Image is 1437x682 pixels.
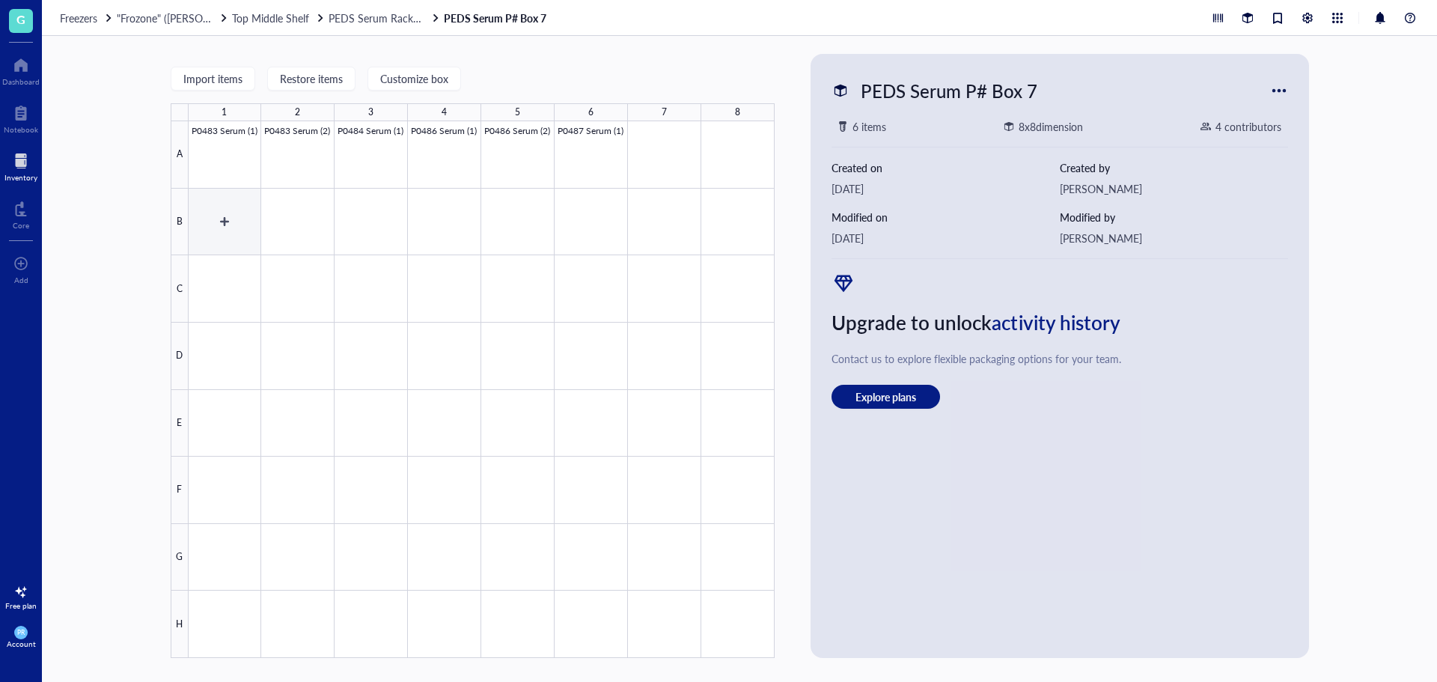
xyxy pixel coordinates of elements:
[368,103,373,122] div: 3
[7,639,36,648] div: Account
[832,350,1288,367] div: Contact us to explore flexible packaging options for your team.
[1060,209,1288,225] div: Modified by
[852,118,886,135] div: 6 items
[1060,159,1288,176] div: Created by
[232,10,309,25] span: Top Middle Shelf
[267,67,356,91] button: Restore items
[295,103,300,122] div: 2
[183,73,242,85] span: Import items
[60,11,114,25] a: Freezers
[1060,180,1288,197] div: [PERSON_NAME]
[171,591,189,658] div: H
[222,103,227,122] div: 1
[171,67,255,91] button: Import items
[832,159,1060,176] div: Created on
[855,390,916,404] span: Explore plans
[380,73,448,85] span: Customize box
[13,221,29,230] div: Core
[832,385,940,409] button: Explore plans
[4,125,38,134] div: Notebook
[17,629,25,636] span: PR
[171,524,189,591] div: G
[832,307,1288,338] div: Upgrade to unlock
[367,67,461,91] button: Customize box
[280,73,343,85] span: Restore items
[117,10,339,25] span: "Frozone" ([PERSON_NAME]/[PERSON_NAME])
[832,230,1060,246] div: [DATE]
[4,101,38,134] a: Notebook
[854,75,1044,106] div: PEDS Serum P# Box 7
[117,11,229,25] a: "Frozone" ([PERSON_NAME]/[PERSON_NAME])
[171,323,189,390] div: D
[442,103,447,122] div: 4
[4,149,37,182] a: Inventory
[16,10,25,28] span: G
[1060,230,1288,246] div: [PERSON_NAME]
[60,10,97,25] span: Freezers
[832,385,1288,409] a: Explore plans
[1019,118,1083,135] div: 8 x 8 dimension
[171,457,189,524] div: F
[171,189,189,256] div: B
[329,10,434,25] span: PEDS Serum Rack (P#)
[2,53,40,86] a: Dashboard
[1215,118,1281,135] div: 4 contributors
[5,601,37,610] div: Free plan
[444,11,549,25] a: PEDS Serum P# Box 7
[662,103,667,122] div: 7
[588,103,594,122] div: 6
[232,11,441,25] a: Top Middle ShelfPEDS Serum Rack (P#)
[992,308,1120,336] span: activity history
[4,173,37,182] div: Inventory
[515,103,520,122] div: 5
[171,390,189,457] div: E
[13,197,29,230] a: Core
[832,209,1060,225] div: Modified on
[171,255,189,323] div: C
[171,121,189,189] div: A
[2,77,40,86] div: Dashboard
[735,103,740,122] div: 8
[832,180,1060,197] div: [DATE]
[14,275,28,284] div: Add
